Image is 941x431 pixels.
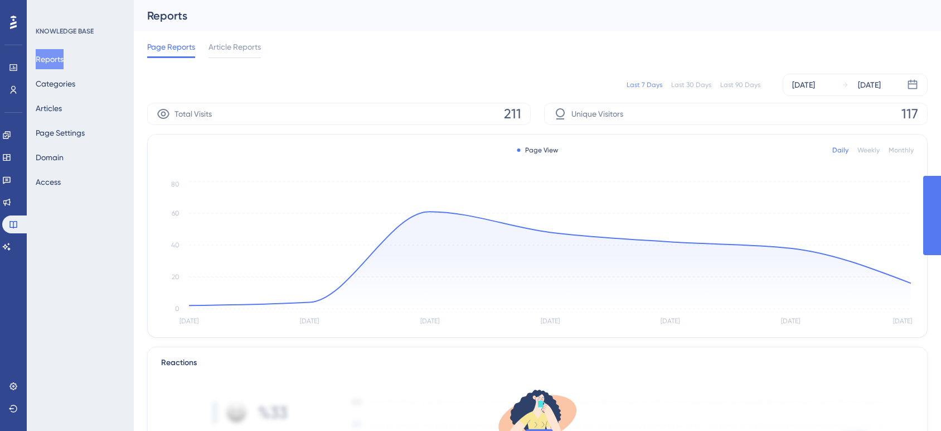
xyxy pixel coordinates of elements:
tspan: [DATE] [180,317,198,325]
span: Article Reports [208,40,261,54]
tspan: 60 [172,209,180,217]
span: 211 [504,105,521,123]
div: Page View [517,146,558,155]
div: [DATE] [858,78,881,92]
tspan: 20 [172,273,180,281]
button: Categories [36,74,75,94]
span: 117 [901,105,918,123]
button: Access [36,172,61,192]
tspan: 40 [171,241,180,249]
span: Page Reports [147,40,195,54]
span: Unique Visitors [571,107,623,121]
div: KNOWLEDGE BASE [36,27,94,36]
div: Monthly [889,146,914,155]
tspan: 0 [175,305,180,313]
tspan: [DATE] [893,317,912,325]
div: Weekly [857,146,880,155]
div: Reports [147,8,900,23]
tspan: [DATE] [661,317,680,325]
tspan: [DATE] [420,317,439,325]
tspan: [DATE] [781,317,800,325]
button: Page Settings [36,123,85,143]
iframe: UserGuiding AI Assistant Launcher [894,387,928,420]
button: Domain [36,147,64,167]
div: Last 7 Days [627,80,662,89]
button: Reports [36,49,64,69]
div: Last 90 Days [720,80,760,89]
div: Reactions [161,356,914,370]
tspan: [DATE] [300,317,319,325]
tspan: 80 [171,180,180,188]
div: Last 30 Days [671,80,711,89]
button: Articles [36,98,62,118]
tspan: [DATE] [541,317,560,325]
div: Daily [832,146,848,155]
div: [DATE] [792,78,815,92]
span: Total Visits [174,107,212,121]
